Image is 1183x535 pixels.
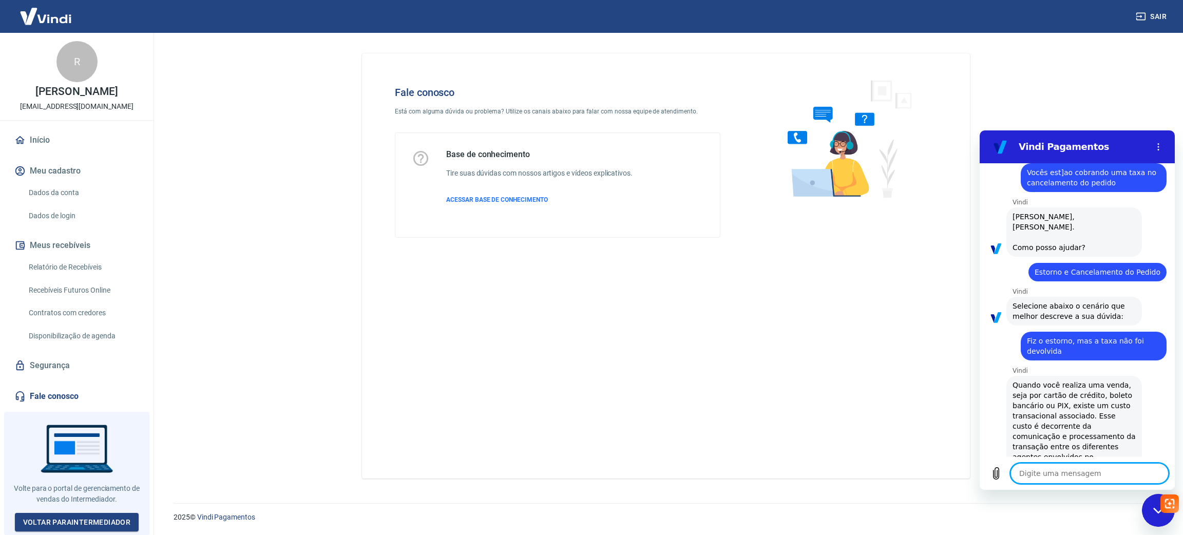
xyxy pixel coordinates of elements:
[20,101,133,112] p: [EMAIL_ADDRESS][DOMAIN_NAME]
[395,107,720,116] p: Está com alguma dúvida ou problema? Utilize os canais abaixo para falar com nossa equipe de atend...
[25,302,141,323] a: Contratos com credores
[12,160,141,182] button: Meu cadastro
[12,385,141,408] a: Fale conosco
[12,234,141,257] button: Meus recebíveis
[35,86,118,97] p: [PERSON_NAME]
[1134,7,1171,26] button: Sair
[12,129,141,151] a: Início
[15,513,139,532] a: Voltar paraIntermediador
[767,70,923,207] img: Fale conosco
[6,333,27,353] button: Carregar arquivo
[25,280,141,301] a: Recebíveis Futuros Online
[446,196,548,203] span: ACESSAR BASE DE CONHECIMENTO
[980,130,1175,490] iframe: Janela de mensagens
[25,326,141,347] a: Disponibilização de agenda
[1142,494,1175,527] iframe: Botão para abrir a janela de mensagens, conversa em andamento
[12,354,141,377] a: Segurança
[446,195,633,204] a: ACESSAR BASE DE CONHECIMENTO
[56,41,98,82] div: R
[174,512,1158,523] p: 2025 ©
[446,149,633,160] h5: Base de conhecimento
[446,168,633,179] h6: Tire suas dúvidas com nossos artigos e vídeos explicativos.
[25,205,141,226] a: Dados de login
[12,1,79,32] img: Vindi
[25,257,141,278] a: Relatório de Recebíveis
[25,182,141,203] a: Dados da conta
[197,513,255,521] a: Vindi Pagamentos
[395,86,720,99] h4: Fale conosco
